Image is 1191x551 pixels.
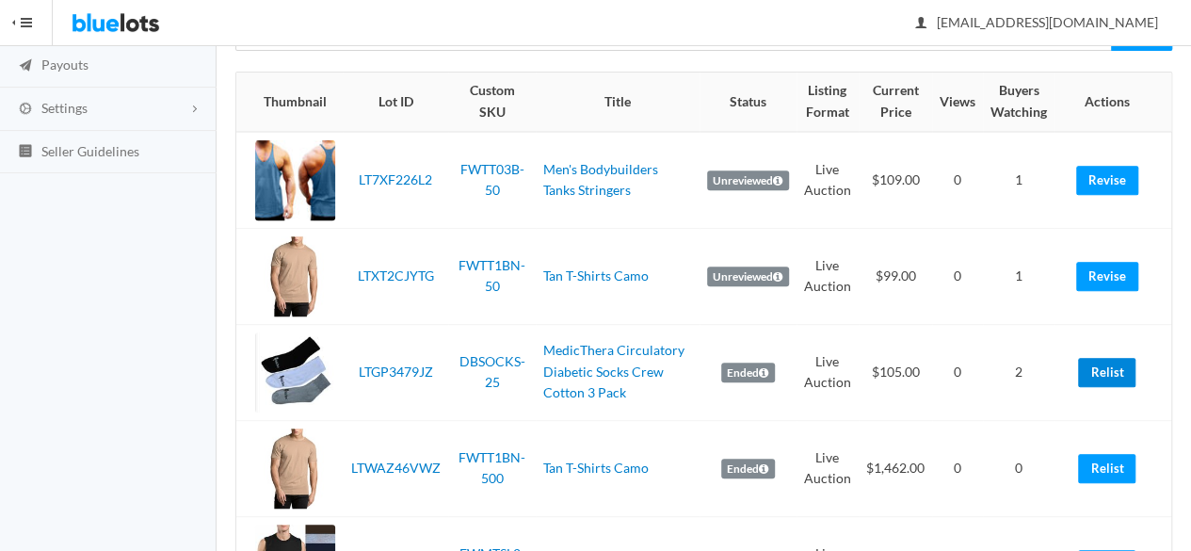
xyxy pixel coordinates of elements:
a: Men's Bodybuilders Tanks Stringers [543,161,658,199]
td: 0 [932,228,983,324]
td: $99.00 [859,228,932,324]
ion-icon: paper plane [16,57,35,75]
td: Live Auction [797,132,859,229]
a: LTGP3479JZ [359,364,433,380]
td: Live Auction [797,324,859,420]
td: 1 [983,132,1054,229]
a: FWTT03B-50 [460,161,524,199]
a: LTWAZ46VWZ [351,460,441,476]
th: Status [700,73,797,131]
td: $105.00 [859,324,932,420]
a: DBSOCKS-25 [459,353,525,391]
a: Revise [1076,262,1138,291]
span: Seller Guidelines [41,143,139,159]
a: FWTT1BN-500 [459,449,525,487]
th: Thumbnail [236,73,343,131]
th: Listing Format [797,73,859,131]
a: Revise [1076,166,1138,195]
span: Payouts [41,57,89,73]
label: Ended [721,459,775,479]
a: Relist [1078,454,1135,483]
th: Current Price [859,73,932,131]
a: FWTT1BN-50 [459,257,525,295]
td: 0 [932,420,983,516]
td: 1 [983,228,1054,324]
td: $109.00 [859,132,932,229]
td: Live Auction [797,228,859,324]
th: Actions [1054,73,1171,131]
th: Lot ID [343,73,448,131]
ion-icon: person [911,15,930,33]
td: 0 [983,420,1054,516]
span: [EMAIL_ADDRESS][DOMAIN_NAME] [916,14,1158,30]
label: Unreviewed [707,170,789,191]
a: Relist [1078,358,1135,387]
a: MedicThera Circulatory Diabetic Socks Crew Cotton 3 Pack [543,342,684,400]
a: Tan T-Shirts Camo [543,460,649,476]
a: LTXT2CJYTG [358,267,434,284]
ion-icon: list box [16,143,35,161]
th: Buyers Watching [983,73,1054,131]
td: $1,462.00 [859,420,932,516]
label: Ended [721,363,775,383]
td: Live Auction [797,420,859,516]
a: LT7XF226L2 [359,171,432,187]
td: 0 [932,324,983,420]
th: Views [932,73,983,131]
span: Settings [41,100,88,116]
td: 0 [932,132,983,229]
th: Custom SKU [448,73,536,131]
label: Unreviewed [707,267,789,287]
ion-icon: cog [16,101,35,119]
a: Tan T-Shirts Camo [543,267,649,284]
th: Title [536,73,700,131]
td: 2 [983,324,1054,420]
